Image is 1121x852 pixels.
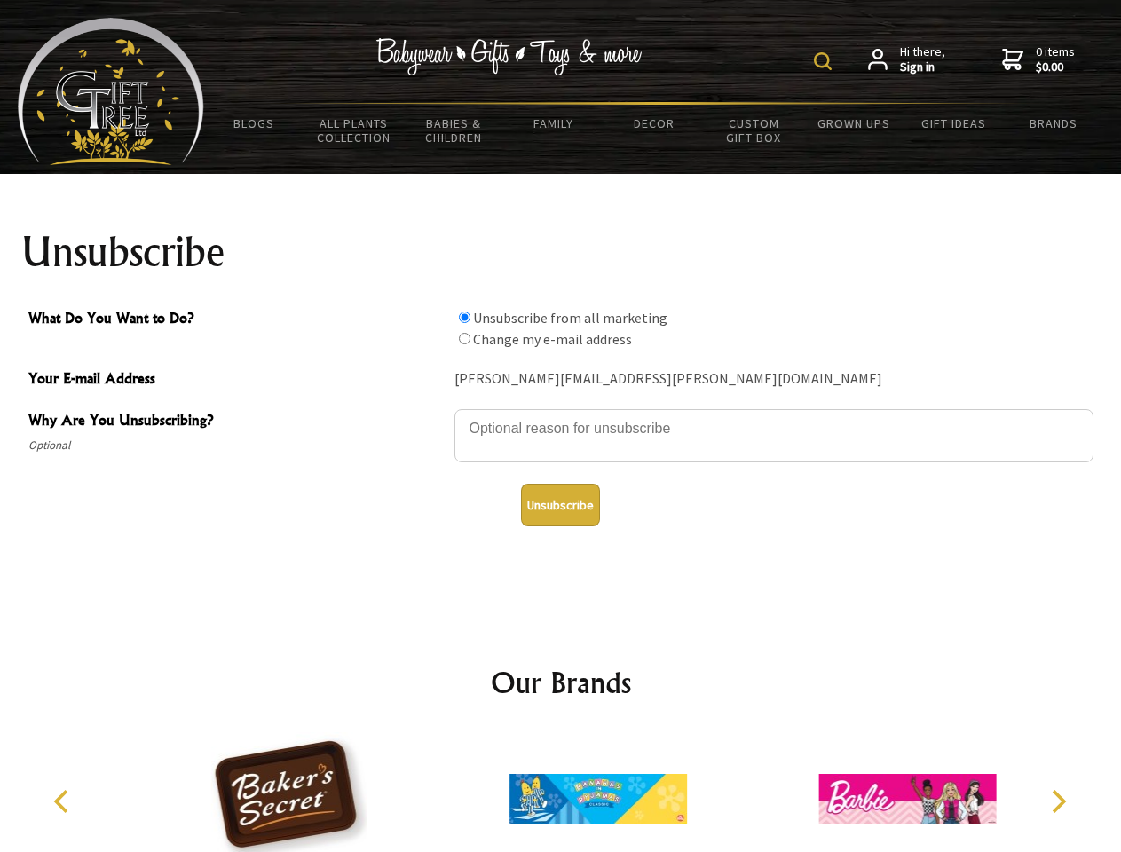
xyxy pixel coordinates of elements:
span: Hi there, [900,44,945,75]
div: [PERSON_NAME][EMAIL_ADDRESS][PERSON_NAME][DOMAIN_NAME] [454,366,1093,393]
h2: Our Brands [36,661,1086,704]
strong: Sign in [900,59,945,75]
img: Babyware - Gifts - Toys and more... [18,18,204,165]
input: What Do You Want to Do? [459,333,470,344]
a: Hi there,Sign in [868,44,945,75]
a: BLOGS [204,105,304,142]
a: Grown Ups [803,105,904,142]
img: Babywear - Gifts - Toys & more [376,38,643,75]
button: Previous [44,782,83,821]
a: Babies & Children [404,105,504,156]
img: product search [814,52,832,70]
input: What Do You Want to Do? [459,312,470,323]
button: Unsubscribe [521,484,600,526]
a: Custom Gift Box [704,105,804,156]
a: 0 items$0.00 [1002,44,1075,75]
label: Unsubscribe from all marketing [473,309,667,327]
a: Family [504,105,604,142]
a: All Plants Collection [304,105,405,156]
strong: $0.00 [1036,59,1075,75]
a: Decor [604,105,704,142]
label: Change my e-mail address [473,330,632,348]
textarea: Why Are You Unsubscribing? [454,409,1093,462]
span: Your E-mail Address [28,367,446,393]
span: What Do You Want to Do? [28,307,446,333]
button: Next [1038,782,1078,821]
span: Optional [28,435,446,456]
h1: Unsubscribe [21,231,1101,273]
a: Brands [1004,105,1104,142]
span: 0 items [1036,43,1075,75]
a: Gift Ideas [904,105,1004,142]
span: Why Are You Unsubscribing? [28,409,446,435]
